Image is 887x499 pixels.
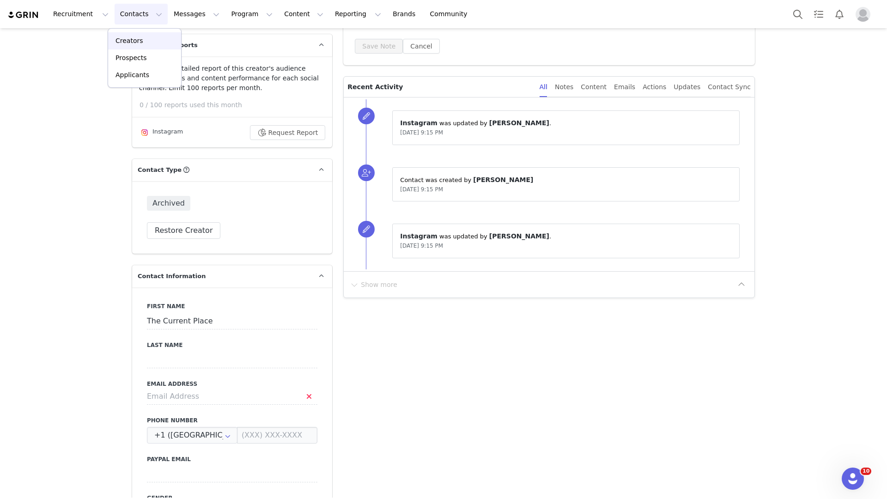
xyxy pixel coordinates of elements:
[861,468,871,475] span: 10
[425,4,477,24] a: Community
[147,427,237,444] input: Country
[225,4,278,24] button: Program
[555,77,573,97] div: Notes
[147,222,220,239] button: Restore Creator
[147,302,317,310] label: First Name
[400,118,732,128] p: ⁨ ⁩ was updated by ⁨ ⁩.
[856,7,870,22] img: placeholder-profile.jpg
[614,77,635,97] div: Emails
[168,4,225,24] button: Messages
[147,416,317,425] label: Phone Number
[329,4,387,24] button: Reporting
[400,186,443,193] span: [DATE] 9:15 PM
[138,41,198,50] span: Audience Reports
[842,468,864,490] iframe: Intercom live chat
[115,53,146,63] p: Prospects
[147,380,317,388] label: Email Address
[147,196,190,211] span: Archived
[349,277,398,292] button: Show more
[147,427,237,444] div: United States
[140,100,332,110] p: 0 / 100 reports used this month
[400,175,732,185] p: Contact was created by ⁨ ⁩
[347,77,532,97] p: Recent Activity
[48,4,114,24] button: Recruitment
[473,176,533,183] span: [PERSON_NAME]
[489,232,549,240] span: [PERSON_NAME]
[581,77,607,97] div: Content
[540,77,547,97] div: All
[400,232,437,240] span: Instagram
[850,7,880,22] button: Profile
[489,119,549,127] span: [PERSON_NAME]
[138,165,182,175] span: Contact Type
[400,119,437,127] span: Instagram
[829,4,850,24] button: Notifications
[139,64,325,93] p: Request a detailed report of this creator's audience demographics and content performance for eac...
[138,272,206,281] span: Contact Information
[147,388,317,405] input: Email Address
[147,341,317,349] label: Last Name
[7,7,379,18] body: Rich Text Area. Press ALT-0 for help.
[250,125,326,140] button: Request Report
[115,70,149,80] p: Applicants
[674,77,700,97] div: Updates
[400,231,732,241] p: ⁨ ⁩ was updated by ⁨ ⁩.
[643,77,666,97] div: Actions
[400,129,443,136] span: [DATE] 9:15 PM
[147,455,317,463] label: Paypal Email
[115,36,143,46] p: Creators
[237,427,317,444] input: (XXX) XXX-XXXX
[139,127,183,138] div: Instagram
[788,4,808,24] button: Search
[387,4,424,24] a: Brands
[808,4,829,24] a: Tasks
[141,129,148,136] img: instagram.svg
[115,4,168,24] button: Contacts
[7,11,40,19] img: grin logo
[708,77,751,97] div: Contact Sync
[400,243,443,249] span: [DATE] 9:15 PM
[279,4,329,24] button: Content
[355,39,403,54] button: Save Note
[403,39,439,54] button: Cancel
